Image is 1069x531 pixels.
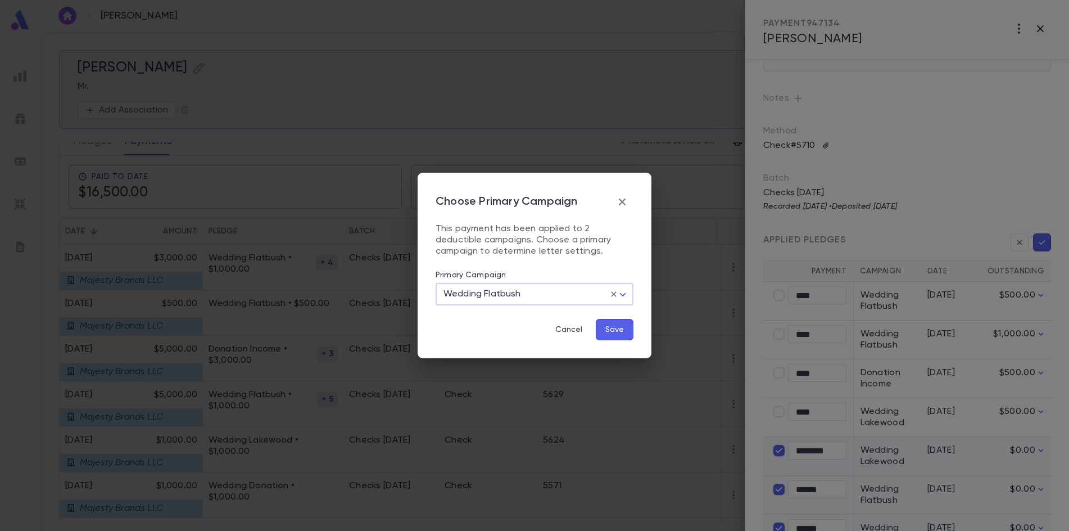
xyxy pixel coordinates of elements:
button: Cancel [546,319,591,340]
p: This payment has been applied to 2 deductible campaigns. Choose a primary campaign to determine l... [436,223,633,257]
label: Primary Campaign [436,271,506,280]
span: Wedding Flatbush [443,290,521,299]
button: Save [596,319,633,340]
div: Wedding Flatbush [436,283,633,305]
p: Choose Primary Campaign [436,195,578,209]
